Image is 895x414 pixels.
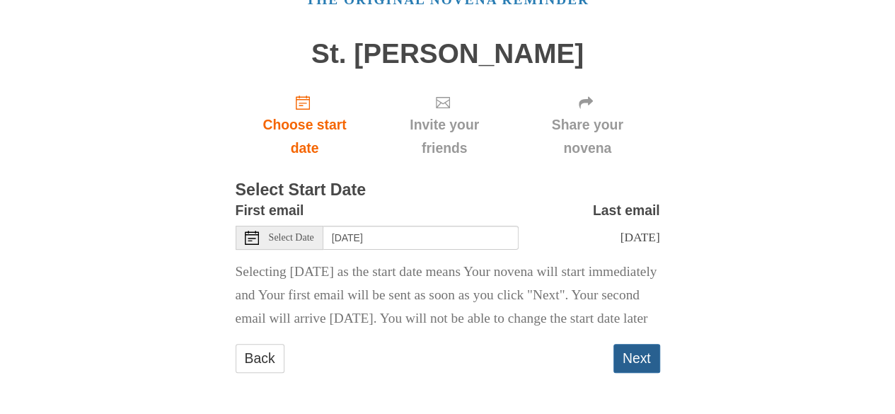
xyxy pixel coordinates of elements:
a: Choose start date [236,83,374,167]
span: Invite your friends [388,113,500,160]
h1: St. [PERSON_NAME] [236,39,660,69]
span: Share your novena [529,113,646,160]
span: Select Date [269,233,314,243]
button: Next [613,344,660,373]
span: Choose start date [250,113,360,160]
a: Back [236,344,284,373]
p: Selecting [DATE] as the start date means Your novena will start immediately and Your first email ... [236,260,660,330]
span: [DATE] [620,230,659,244]
label: Last email [593,199,660,222]
div: Click "Next" to confirm your start date first. [515,83,660,167]
h3: Select Start Date [236,181,660,200]
div: Click "Next" to confirm your start date first. [374,83,514,167]
input: Use the arrow keys to pick a date [323,226,519,250]
label: First email [236,199,304,222]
